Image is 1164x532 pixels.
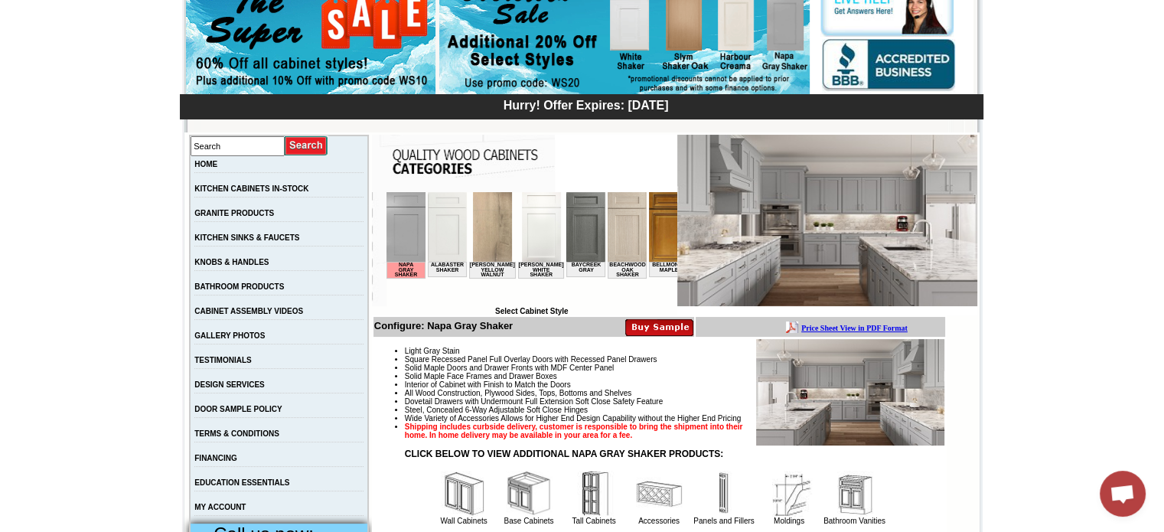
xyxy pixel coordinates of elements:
[285,135,328,156] input: Submit
[18,2,124,15] a: Price Sheet View in PDF Format
[194,184,308,193] a: KITCHEN CABINETS IN-STOCK
[194,380,265,389] a: DESIGN SERVICES
[405,380,571,389] span: Interior of Cabinet with Finish to Match the Doors
[194,307,303,315] a: CABINET ASSEMBLY VIDEOS
[194,405,282,413] a: DOOR SAMPLE POLICY
[405,423,743,439] strong: Shipping includes curbside delivery, customer is responsible to bring the shipment into their hom...
[194,503,246,511] a: MY ACCOUNT
[405,355,657,364] span: Square Recessed Panel Full Overlay Doors with Recessed Panel Drawers
[187,96,983,113] div: Hurry! Offer Expires: [DATE]
[1100,471,1146,517] div: Open chat
[374,320,513,331] b: Configure: Napa Gray Shaker
[2,4,15,16] img: pdf.png
[766,471,812,517] img: Moldings
[572,517,615,525] a: Tall Cabinets
[194,233,299,242] a: KITCHEN SINKS & FAUCETS
[495,307,569,315] b: Select Cabinet Style
[677,135,977,306] img: Napa Gray Shaker
[405,364,614,372] span: Solid Maple Doors and Drawer Fronts with MDF Center Panel
[571,471,617,517] img: Tall Cabinets
[405,389,631,397] span: All Wood Construction, Plywood Sides, Tops, Bottoms and Shelves
[638,517,680,525] a: Accessories
[693,517,754,525] a: Panels and Fillers
[831,471,877,517] img: Bathroom Vanities
[504,517,553,525] a: Base Cabinets
[774,517,804,525] a: Moldings
[194,209,274,217] a: GRANITE PRODUCTS
[194,356,251,364] a: TESTIMONIALS
[405,449,723,459] strong: CLICK BELOW TO VIEW ADDITIONAL NAPA GRAY SHAKER PRODUCTS:
[506,471,552,517] img: Base Cabinets
[194,478,289,487] a: EDUCATION ESSENTIALS
[194,331,265,340] a: GALLERY PHOTOS
[194,160,217,168] a: HOME
[441,471,487,517] img: Wall Cabinets
[194,282,284,291] a: BATHROOM PRODUCTS
[405,372,557,380] span: Solid Maple Face Frames and Drawer Boxes
[405,414,741,423] span: Wide Variety of Accessories Allows for Higher End Design Capability without the Higher End Pricing
[194,258,269,266] a: KNOBS & HANDLES
[823,517,885,525] a: Bathroom Vanities
[756,339,944,446] img: Product Image
[405,397,663,406] span: Dovetail Drawers with Undermount Full Extension Soft Close Safety Feature
[636,471,682,517] img: Accessories
[194,454,237,462] a: FINANCING
[194,429,279,438] a: TERMS & CONDITIONS
[386,192,677,307] iframe: Browser incompatible
[405,406,588,414] span: Steel, Concealed 6-Way Adjustable Soft Close Hinges
[440,517,487,525] a: Wall Cabinets
[405,347,460,355] span: Light Gray Stain
[18,6,124,15] b: Price Sheet View in PDF Format
[262,70,302,85] td: Bellmonte Maple
[701,471,747,517] img: Panels and Fillers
